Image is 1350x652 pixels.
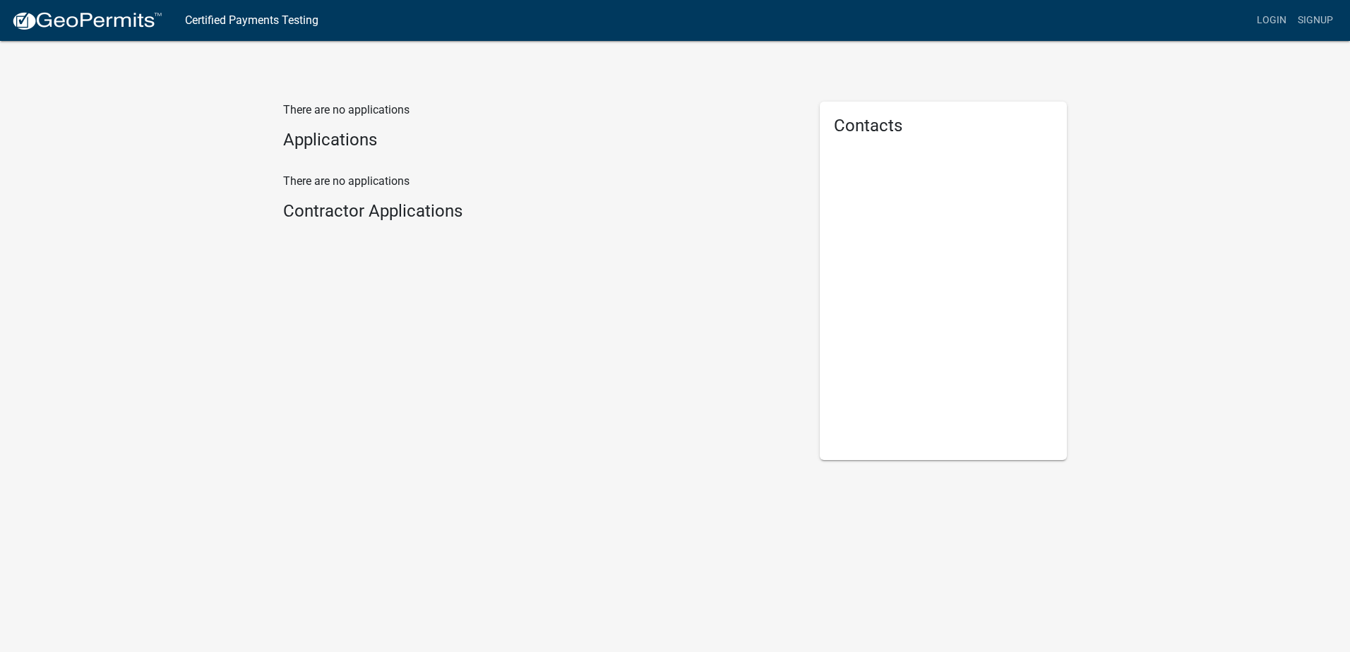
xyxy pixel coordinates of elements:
[1251,7,1292,34] a: Login
[834,116,1053,136] h5: Contacts
[283,173,799,190] p: There are no applications
[1292,7,1339,34] a: Signup
[283,201,799,227] wm-workflow-list-section: Contractor Applications
[283,130,799,150] h4: Applications
[283,201,799,222] h4: Contractor Applications
[283,102,799,119] p: There are no applications
[283,130,799,156] wm-workflow-list-section: Applications
[185,8,318,32] a: Certified Payments Testing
